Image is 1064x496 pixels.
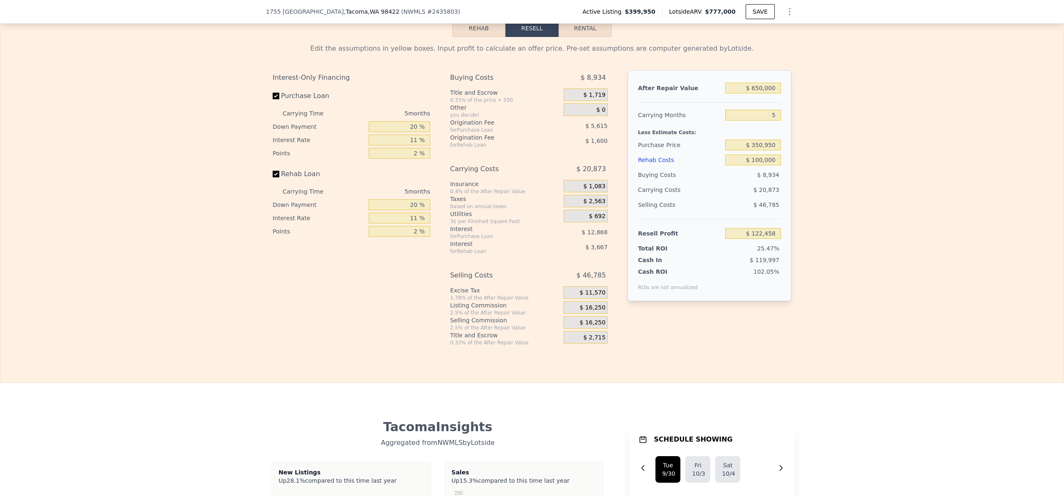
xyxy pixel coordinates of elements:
span: $ 11,570 [580,289,606,297]
div: After Repair Value [638,81,722,96]
div: Origination Fee [450,133,543,142]
div: Selling Costs [450,268,543,283]
div: Carrying Time [283,107,337,120]
div: 0.4% of the After Repair Value [450,188,560,195]
div: for Rehab Loan [450,248,543,255]
h1: SCHEDULE SHOWING [654,435,732,444]
button: Resell [505,20,559,37]
span: $ 1,600 [585,138,607,144]
div: Title and Escrow [450,331,560,339]
span: , WA 98422 [368,8,399,15]
button: Rehab [452,20,505,37]
label: Purchase Loan [273,88,365,103]
div: Carrying Time [283,185,337,198]
div: Less Estimate Costs: [638,123,781,138]
span: $ 12,868 [582,229,608,236]
div: Down Payment [273,120,365,133]
div: Resell Profit [638,226,722,241]
div: ( ) [401,7,460,16]
div: Carrying Costs [450,162,543,177]
span: $ 46,785 [754,201,779,208]
span: 15.3% [459,477,478,484]
div: Title and Escrow [450,88,560,97]
div: 1.78% of the After Repair Value [450,295,560,301]
div: Sat [722,461,734,469]
span: $ 2,715 [583,334,605,341]
div: 5 months [340,107,430,120]
span: $ 2,563 [583,198,605,205]
button: Sat10/4 [715,456,740,483]
span: # 2435803 [427,8,458,15]
button: Tue9/30 [655,456,680,483]
div: Up compared to this time last year [451,476,597,481]
span: $ 692 [589,213,606,220]
div: 10/4 [722,469,734,478]
div: Up compared to this time last year [278,476,424,481]
span: $ 8,934 [581,70,606,85]
div: Edit the assumptions in yellow boxes. Input profit to calculate an offer price. Pre-set assumptio... [273,44,791,54]
div: Total ROI [638,244,690,253]
div: Selling Commission [450,316,560,324]
div: Cash In [638,256,690,264]
div: Tacoma Insights [273,420,603,435]
span: Lotside ARV [669,7,705,16]
span: $ 20,873 [576,162,606,177]
div: Tue [662,461,674,469]
div: 9/30 [662,469,674,478]
span: $ 5,615 [585,123,607,129]
span: Active Listing [582,7,625,16]
button: Rental [559,20,612,37]
input: Rehab Loan [273,171,279,177]
div: for Purchase Loan [450,127,543,133]
div: ROIs are not annualized [638,276,698,291]
div: Rehab Costs [638,152,722,167]
div: Excise Tax [450,286,560,295]
div: Buying Costs [638,167,722,182]
span: $ 8,934 [757,172,779,178]
span: $ 46,785 [576,268,606,283]
span: $ 3,667 [585,244,607,250]
span: $777,000 [705,8,736,15]
label: Rehab Loan [273,167,365,182]
div: Purchase Price [638,138,722,152]
div: Taxes [450,195,560,203]
div: Points [273,147,365,160]
div: Origination Fee [450,118,543,127]
div: 0.33% of the price + 550 [450,97,560,103]
div: for Rehab Loan [450,142,543,148]
div: Aggregated from NWMLS by Lotside [273,435,603,448]
div: Cash ROI [638,268,698,276]
input: Purchase Loan [273,93,279,99]
span: $ 0 [596,106,606,114]
button: SAVE [746,4,775,19]
div: Listing Commission [450,301,560,309]
div: based on annual taxes [450,203,560,210]
div: Utilities [450,210,560,218]
div: Carrying Months [638,108,722,123]
div: Interest Rate [273,211,365,225]
div: Other [450,103,560,112]
button: Fri10/3 [685,456,710,483]
div: for Purchase Loan [450,233,543,240]
span: 1755 [GEOGRAPHIC_DATA] [266,7,344,16]
span: $ 16,250 [580,304,606,312]
div: New Listings [278,468,424,476]
span: $ 16,250 [580,319,606,327]
button: Show Options [781,3,798,20]
span: 102.05% [754,268,779,275]
div: Buying Costs [450,70,543,85]
div: Interest [450,225,543,233]
div: Sales [451,468,597,476]
div: Fri [692,461,704,469]
div: Insurance [450,180,560,188]
div: 2.5% of the After Repair Value [450,309,560,316]
div: 2.5% of the After Repair Value [450,324,560,331]
div: Interest Rate [273,133,365,147]
span: 28.1% [286,477,305,484]
span: NWMLS [404,8,426,15]
div: you decide! [450,112,560,118]
div: 0.33% of the After Repair Value [450,339,560,346]
div: 10/3 [692,469,704,478]
span: $ 20,873 [754,187,779,193]
span: $ 1,083 [583,183,605,190]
